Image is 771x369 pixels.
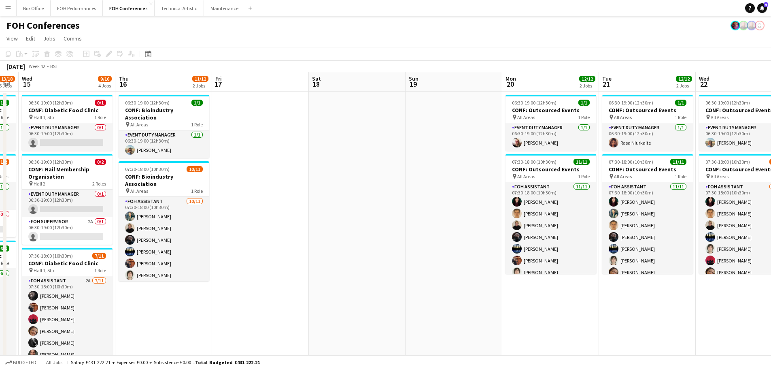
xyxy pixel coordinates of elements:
span: Budgeted [13,360,36,365]
h1: FOH Conferences [6,19,80,32]
button: Technical Artistic [155,0,204,16]
a: Jobs [40,33,59,44]
button: Maintenance [204,0,245,16]
a: Comms [60,33,85,44]
span: Comms [64,35,82,42]
div: BST [50,63,58,69]
a: Edit [23,33,38,44]
span: Week 42 [27,63,47,69]
span: Jobs [43,35,55,42]
a: 9 [757,3,767,13]
div: Salary £431 222.21 + Expenses £0.00 + Subsistence £0.00 = [71,359,260,365]
button: Budgeted [4,358,38,367]
button: FOH Performances [51,0,103,16]
div: [DATE] [6,62,25,70]
app-user-avatar: PERM Chris Nye [747,21,756,30]
a: View [3,33,21,44]
span: All jobs [45,359,64,365]
app-user-avatar: Visitor Services [755,21,765,30]
button: Box Office [17,0,51,16]
span: 9 [764,2,768,7]
app-user-avatar: Frazer Mclean [731,21,740,30]
app-user-avatar: PERM Chris Nye [739,21,748,30]
span: View [6,35,18,42]
button: FOH Conferences [103,0,155,16]
span: Edit [26,35,35,42]
span: Total Budgeted £431 222.21 [195,359,260,365]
